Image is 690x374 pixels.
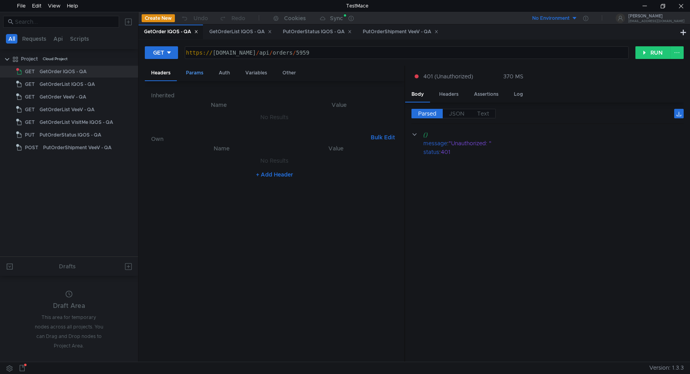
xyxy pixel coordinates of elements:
[283,28,352,36] div: PutOrderStatus IQOS - QA
[433,87,465,102] div: Headers
[449,110,464,117] span: JSON
[20,34,49,44] button: Requests
[25,91,35,103] span: GET
[164,144,280,153] th: Name
[253,170,296,179] button: + Add Header
[508,87,529,102] div: Log
[145,66,177,81] div: Headers
[405,87,430,103] div: Body
[423,139,447,148] div: message
[260,157,288,164] nz-embed-empty: No Results
[40,91,86,103] div: GetOrder VeeV - QA
[25,129,35,141] span: PUT
[231,13,245,23] div: Redo
[635,46,671,59] button: RUN
[151,91,398,100] h6: Inherited
[276,66,302,80] div: Other
[212,66,236,80] div: Auth
[21,53,38,65] div: Project
[180,66,210,80] div: Params
[649,362,684,374] span: Version: 1.3.3
[468,87,505,102] div: Assertions
[25,66,35,78] span: GET
[280,144,392,153] th: Value
[25,104,35,116] span: GET
[40,66,87,78] div: GetOrder IQOS - QA
[59,262,76,271] div: Drafts
[418,110,436,117] span: Parsed
[153,48,164,57] div: GET
[260,114,288,121] nz-embed-empty: No Results
[40,78,95,90] div: GetOrderList IQOS - QA
[214,12,251,24] button: Redo
[6,34,17,44] button: All
[330,15,343,21] div: Sync
[532,15,570,22] div: No Environment
[25,142,38,154] span: POST
[15,17,114,26] input: Search...
[477,110,489,117] span: Text
[523,12,578,25] button: No Environment
[40,116,113,128] div: GetOrderList VisitMe IQOS - QA
[157,100,280,110] th: Name
[43,53,68,65] div: Cloud Project
[423,130,673,139] div: {}
[441,148,673,156] div: 401
[423,148,439,156] div: status
[40,129,101,141] div: PutOrderStatus IQOS - QA
[628,20,684,23] div: [EMAIL_ADDRESS][DOMAIN_NAME]
[239,66,273,80] div: Variables
[40,104,95,116] div: GetOrderList VeeV - QA
[51,34,65,44] button: Api
[423,148,684,156] div: :
[503,73,523,80] div: 370 MS
[209,28,272,36] div: GetOrderList IQOS - QA
[368,133,398,142] button: Bulk Edit
[68,34,91,44] button: Scripts
[423,72,473,81] span: 401 (Unauthorized)
[284,13,306,23] div: Cookies
[145,46,178,59] button: GET
[25,116,35,128] span: GET
[423,139,684,148] div: :
[363,28,438,36] div: PutOrderShipment VeeV - QA
[144,28,198,36] div: GetOrder IQOS - QA
[193,13,208,23] div: Undo
[175,12,214,24] button: Undo
[280,100,398,110] th: Value
[628,14,684,18] div: [PERSON_NAME]
[43,142,112,154] div: PutOrderShipment VeeV - QA
[151,134,368,144] h6: Own
[25,78,35,90] span: GET
[449,139,673,148] div: "Unauthorized: "
[142,14,175,22] button: Create New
